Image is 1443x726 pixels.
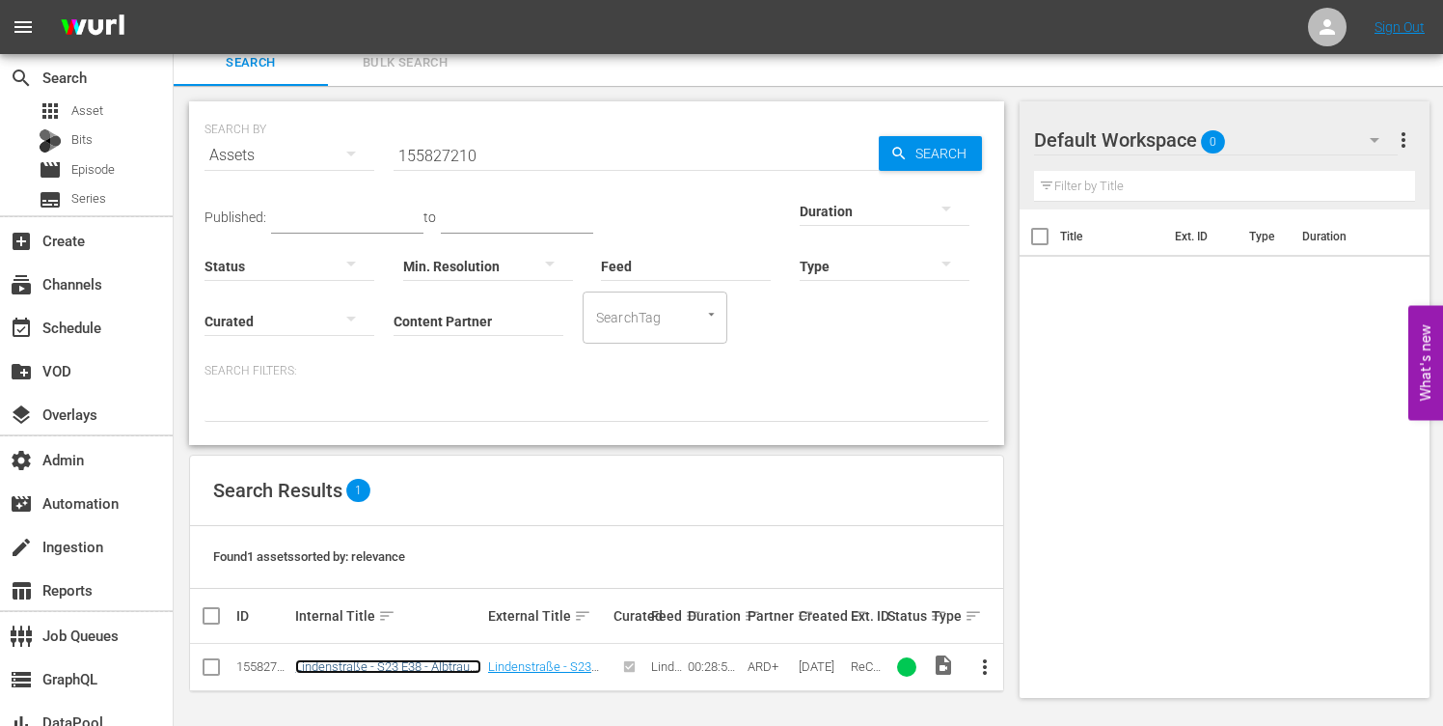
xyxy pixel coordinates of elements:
div: ID [236,608,289,624]
th: Duration [1291,209,1406,264]
span: Ingestion [10,536,33,559]
span: Search [185,52,316,74]
div: Assets [204,128,374,182]
img: ans4CAIJ8jUAAAAAAAAAAAAAAAAAAAAAAAAgQb4GAAAAAAAAAAAAAAAAAAAAAAAAJMjXAAAAAAAAAAAAAAAAAAAAAAAAgAT5G... [46,5,139,50]
span: more_vert [973,656,996,679]
span: GraphQL [10,668,33,691]
span: Search [908,136,982,171]
span: Bulk Search [340,52,471,74]
span: Series [71,189,106,209]
button: more_vert [1392,117,1415,163]
button: Open [702,305,721,323]
span: Overlays [10,404,33,427]
span: Reports [10,579,33,602]
div: [DATE] [799,659,845,674]
span: 0 [1201,122,1225,162]
th: Ext. ID [1163,209,1238,264]
span: menu [12,15,35,39]
span: Search [10,67,33,90]
th: Type [1238,209,1291,264]
span: to [423,209,436,225]
a: Lindenstraße - S23 E38 - Albtraum und Märchen [295,659,481,688]
span: ARD+ [748,659,778,674]
button: more_vert [962,644,1008,690]
div: Duration [688,604,741,628]
button: Search [879,136,982,171]
div: External Title [488,604,608,628]
div: Feed [651,604,682,628]
div: Status [887,604,926,628]
div: Internal Title [295,604,482,628]
span: sort [574,607,591,625]
span: VOD [10,360,33,383]
span: Episode [39,158,62,181]
span: Published: [204,209,266,225]
span: Create [10,230,33,253]
div: Created [799,604,845,628]
span: Channels [10,273,33,296]
span: Series [39,188,62,211]
div: Type [932,604,956,628]
span: 1 [346,479,370,502]
div: Default Workspace [1034,113,1398,167]
span: Video [932,654,955,677]
span: Search Results [213,479,342,502]
div: Partner [748,604,794,628]
span: Bits [71,130,93,150]
a: Sign Out [1375,19,1425,35]
span: Schedule [10,317,33,340]
div: Bits [39,129,62,153]
span: sort [378,607,395,625]
p: Search Filters: [204,363,989,379]
span: Asset [39,99,62,123]
span: Found 1 assets sorted by: relevance [213,549,405,564]
div: 00:28:57.258 [688,659,741,674]
span: Asset [71,101,103,121]
span: Job Queues [10,625,33,648]
span: more_vert [1392,128,1415,152]
div: 155827210 [236,659,289,674]
button: Open Feedback Widget [1408,306,1443,421]
span: Admin [10,449,33,472]
th: Title [1060,209,1163,264]
div: Ext. ID [851,608,882,624]
span: Automation [10,492,33,516]
div: Curated [613,608,644,624]
a: Lindenstraße - S23 E38 - Albtraum und Märchen [488,659,599,703]
span: Episode [71,160,115,180]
